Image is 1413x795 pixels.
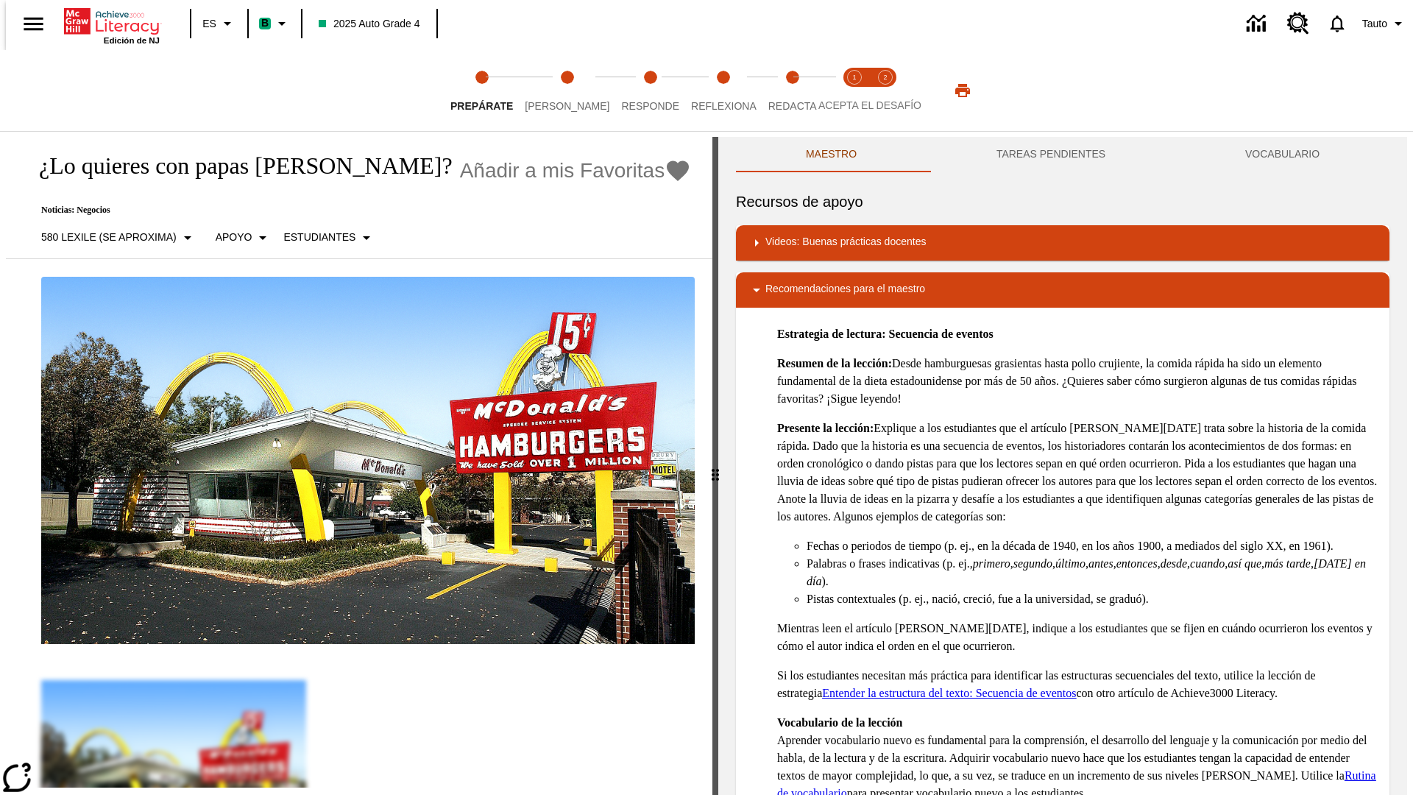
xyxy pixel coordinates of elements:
em: último [1055,557,1086,570]
strong: Vocabulario de la lección [777,716,903,729]
span: Edición de NJ [104,36,160,45]
span: Redacta [768,100,817,112]
span: B [261,14,269,32]
em: cuando [1190,557,1225,570]
div: activity [718,137,1407,795]
button: Abrir el menú lateral [12,2,55,46]
strong: Estrategia de lectura: Secuencia de eventos [777,328,994,340]
p: Estudiantes [283,230,355,245]
p: Si los estudiantes necesitan más práctica para identificar las estructuras secuenciales del texto... [777,667,1378,702]
p: Explique a los estudiantes que el artículo [PERSON_NAME][DATE] trata sobre la historia de la comi... [777,420,1378,526]
button: Redacta step 5 of 5 [757,50,829,131]
p: Mientras leen el artículo [PERSON_NAME][DATE], indique a los estudiantes que se fijen en cuándo o... [777,620,1378,655]
em: más tarde [1264,557,1311,570]
div: Instructional Panel Tabs [736,137,1389,172]
span: Tauto [1362,16,1387,32]
button: VOCABULARIO [1175,137,1389,172]
button: Seleccione Lexile, 580 Lexile (Se aproxima) [35,225,202,251]
span: Añadir a mis Favoritas [460,159,665,183]
p: 580 Lexile (Se aproxima) [41,230,177,245]
button: Tipo de apoyo, Apoyo [210,225,278,251]
text: 2 [883,74,887,81]
button: TAREAS PENDIENTES [927,137,1175,172]
button: Acepta el desafío lee step 1 of 2 [833,50,876,131]
span: [PERSON_NAME] [525,100,609,112]
a: Notificaciones [1318,4,1356,43]
button: Acepta el desafío contesta step 2 of 2 [864,50,907,131]
button: Perfil/Configuración [1356,10,1413,37]
img: Uno de los primeros locales de McDonald's, con el icónico letrero rojo y los arcos amarillos. [41,277,695,645]
li: Pistas contextuales (p. ej., nació, creció, fue a la universidad, se graduó). [807,590,1378,608]
em: segundo [1013,557,1052,570]
li: Palabras o frases indicativas (p. ej., , , , , , , , , , ). [807,555,1378,590]
div: Portada [64,5,160,45]
button: Lenguaje: ES, Selecciona un idioma [196,10,243,37]
li: Fechas o periodos de tiempo (p. ej., en la década de 1940, en los años 1900, a mediados del siglo... [807,537,1378,555]
button: Lee step 2 of 5 [513,50,621,131]
em: primero [973,557,1010,570]
div: Recomendaciones para el maestro [736,272,1389,308]
em: así que [1228,557,1261,570]
a: Centro de información [1238,4,1278,44]
button: Responde step 3 of 5 [609,50,691,131]
span: Reflexiona [691,100,757,112]
div: reading [6,137,712,788]
button: Imprimir [939,77,986,104]
p: Desde hamburguesas grasientas hasta pollo crujiente, la comida rápida ha sido un elemento fundame... [777,355,1378,408]
button: Maestro [736,137,927,172]
a: Entender la estructura del texto: Secuencia de eventos [822,687,1076,699]
div: Videos: Buenas prácticas docentes [736,225,1389,261]
p: Videos: Buenas prácticas docentes [765,234,926,252]
span: 2025 Auto Grade 4 [319,16,420,32]
h6: Recursos de apoyo [736,190,1389,213]
p: Recomendaciones para el maestro [765,281,925,299]
strong: Resumen de la lección: [777,357,892,370]
button: Boost El color de la clase es verde menta. Cambiar el color de la clase. [253,10,297,37]
span: ES [202,16,216,32]
span: Prepárate [450,100,513,112]
p: Apoyo [216,230,252,245]
p: Noticias: Negocios [24,205,691,216]
div: Pulsa la tecla de intro o la barra espaciadora y luego presiona las flechas de derecha e izquierd... [712,137,718,795]
a: Centro de recursos, Se abrirá en una pestaña nueva. [1278,4,1318,43]
span: Responde [621,100,679,112]
text: 1 [852,74,856,81]
span: ACEPTA EL DESAFÍO [818,99,921,111]
button: Seleccionar estudiante [277,225,381,251]
em: desde [1161,557,1187,570]
h1: ¿Lo quieres con papas [PERSON_NAME]? [24,152,453,180]
strong: Presente la lección: [777,422,874,434]
button: Añadir a mis Favoritas - ¿Lo quieres con papas fritas? [460,158,692,183]
button: Prepárate step 1 of 5 [439,50,525,131]
em: entonces [1116,557,1158,570]
button: Reflexiona step 4 of 5 [679,50,768,131]
em: antes [1088,557,1113,570]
